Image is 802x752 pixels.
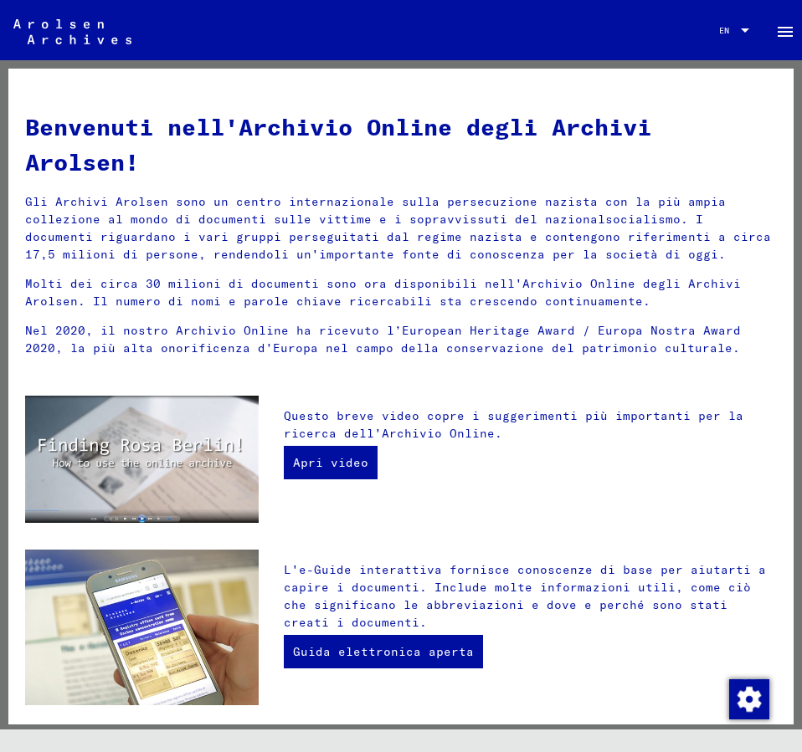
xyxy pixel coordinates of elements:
p: Molti dei circa 30 milioni di documenti sono ora disponibili nell'Archivio Online degli Archivi A... [25,275,777,310]
a: Apri video [284,446,378,479]
p: L'e-Guide interattiva fornisce conoscenze di base per aiutarti a capire i documenti. Include molt... [284,561,777,632]
span: EN [719,26,738,35]
a: Guida elettronica aperta [284,635,483,668]
p: Questo breve video copre i suggerimenti più importanti per la ricerca dell'Archivio Online. [284,407,777,443]
p: Gli Archivi Arolsen sono un centro internazionale sulla persecuzione nazista con la più ampia col... [25,193,777,263]
img: eguide.jpg [25,550,259,706]
div: Cambiare il consenso [728,678,769,719]
p: Nel 2020, il nostro Archivio Online ha ricevuto l’European Heritage Award / Europa Nostra Award 2... [25,322,777,357]
button: Toggle sidenav [769,13,802,47]
img: video.jpg [25,396,259,523]
img: Arolsen_neg.svg [13,19,131,44]
img: Cambiare il consenso [729,679,769,719]
mat-icon: Side nav toggle icon [775,22,795,42]
h1: Benvenuti nell'Archivio Online degli Archivi Arolsen! [25,110,777,180]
